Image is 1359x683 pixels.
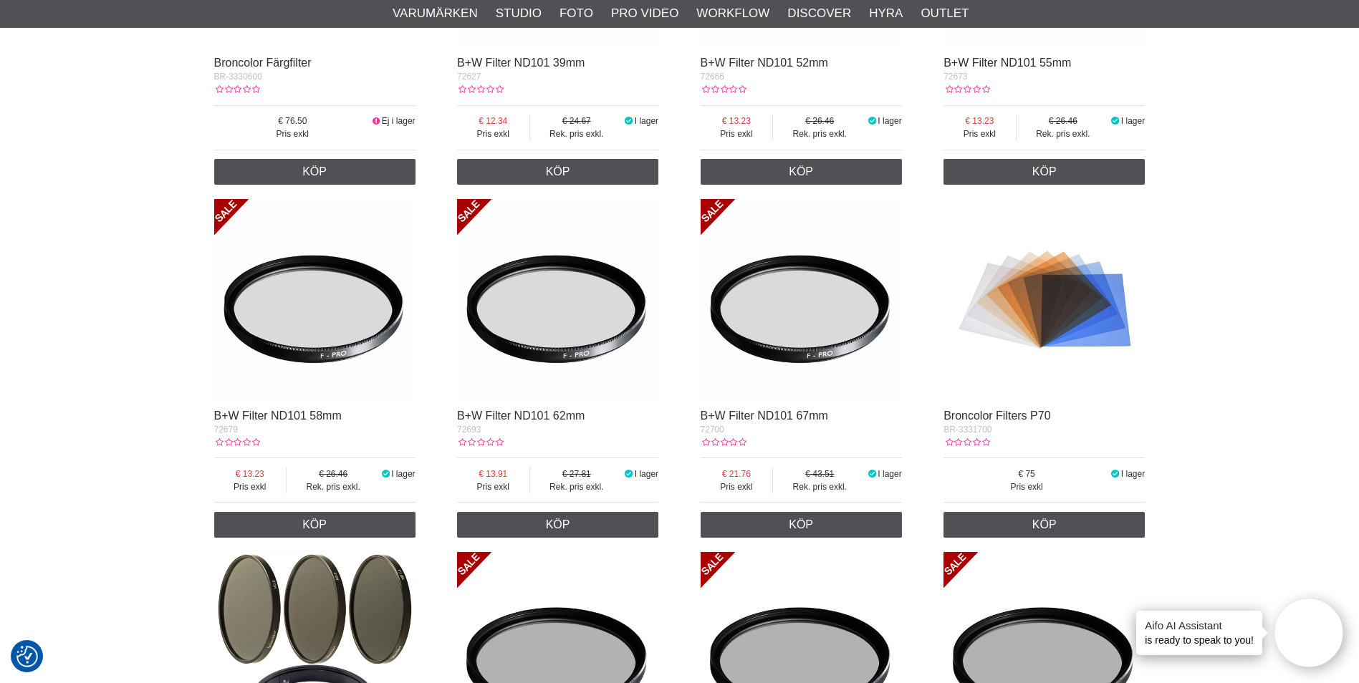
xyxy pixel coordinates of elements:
span: Pris exkl [457,480,529,493]
span: 27.81 [530,468,623,480]
i: Ej i lager [371,116,382,126]
span: Rek. pris exkl. [530,127,623,140]
a: B+W Filter ND101 39mm [457,57,585,69]
span: Pris exkl [943,480,1110,493]
a: Outlet [921,4,969,23]
span: 26.46 [773,115,866,127]
a: Köp [943,512,1145,538]
span: Pris exkl [214,127,372,140]
span: I lager [1121,469,1145,479]
span: Rek. pris exkl. [773,480,866,493]
a: Broncolor Filters P70 [943,410,1050,422]
a: Köp [214,159,416,185]
span: 13.23 [214,468,286,480]
span: 13.23 [943,115,1015,127]
span: 72666 [701,72,724,82]
div: Kundbetyg: 0 [701,83,746,96]
span: 75 [943,468,1110,480]
span: Rek. pris exkl. [530,480,623,493]
div: is ready to speak to you! [1136,611,1262,655]
a: Köp [457,159,658,185]
div: Kundbetyg: 0 [943,83,989,96]
a: B+W Filter ND101 62mm [457,410,585,422]
a: B+W Filter ND101 58mm [214,410,342,422]
div: Kundbetyg: 0 [457,436,503,449]
span: I lager [878,469,901,479]
span: Rek. pris exkl. [1017,127,1110,140]
i: I lager [623,116,635,126]
a: Köp [943,159,1145,185]
span: 13.23 [701,115,772,127]
a: B+W Filter ND101 55mm [943,57,1071,69]
i: I lager [867,116,878,126]
span: 72693 [457,425,481,435]
a: Varumärken [393,4,478,23]
i: I lager [867,469,878,479]
a: B+W Filter ND101 52mm [701,57,828,69]
a: Köp [701,159,902,185]
span: 72627 [457,72,481,82]
a: Studio [496,4,542,23]
i: I lager [1110,469,1121,479]
div: Kundbetyg: 0 [214,436,260,449]
a: B+W Filter ND101 67mm [701,410,828,422]
img: B+W Filter ND101 67mm [701,199,902,400]
div: Kundbetyg: 0 [457,83,503,96]
a: Discover [787,4,851,23]
div: Kundbetyg: 0 [943,436,989,449]
span: BR-3331700 [943,425,991,435]
span: Rek. pris exkl. [773,127,866,140]
a: Pro Video [611,4,678,23]
a: Workflow [696,4,769,23]
div: Kundbetyg: 0 [214,83,260,96]
i: I lager [380,469,391,479]
span: Pris exkl [701,127,772,140]
span: 26.46 [287,468,380,480]
img: Revisit consent button [16,646,38,667]
a: Foto [560,4,593,23]
span: 76.50 [214,115,372,127]
span: 21.76 [701,468,772,480]
span: 24.67 [530,115,623,127]
span: Rek. pris exkl. [287,480,380,493]
span: 72679 [214,425,238,435]
a: Hyra [869,4,903,23]
span: Pris exkl [214,480,286,493]
span: I lager [635,469,658,479]
i: I lager [1110,116,1121,126]
span: Pris exkl [457,127,529,140]
h4: Aifo AI Assistant [1145,618,1254,633]
span: 26.46 [1017,115,1110,127]
a: Köp [214,512,416,538]
button: Samtyckesinställningar [16,644,38,669]
img: B+W Filter ND101 58mm [214,199,416,400]
a: Köp [701,512,902,538]
span: 43.51 [773,468,866,480]
span: I lager [878,116,901,126]
span: 72673 [943,72,967,82]
span: BR-3330600 [214,72,262,82]
span: 72700 [701,425,724,435]
a: Broncolor Färgfilter [214,57,312,69]
span: Ej i lager [382,116,416,126]
span: Pris exkl [943,127,1015,140]
div: Kundbetyg: 0 [701,436,746,449]
span: I lager [391,469,415,479]
img: B+W Filter ND101 62mm [457,199,658,400]
span: Pris exkl [701,480,772,493]
span: 13.91 [457,468,529,480]
img: Broncolor Filters P70 [943,199,1145,400]
span: I lager [635,116,658,126]
span: I lager [1121,116,1145,126]
span: 12.34 [457,115,529,127]
i: I lager [623,469,635,479]
a: Köp [457,512,658,538]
